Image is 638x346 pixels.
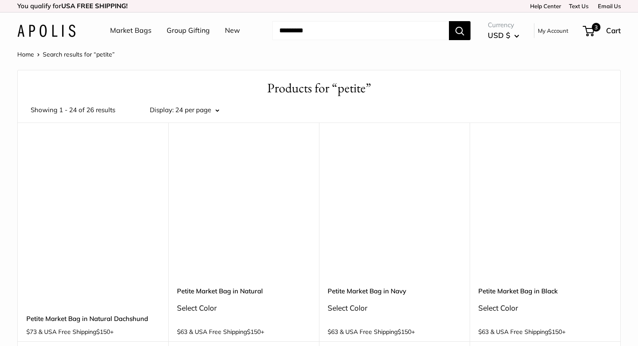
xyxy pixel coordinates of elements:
a: Text Us [569,3,588,9]
a: Petite Market Bag in Natural DachshundPetite Market Bag in Natural Dachshund [26,144,160,277]
div: Select Color [328,301,461,315]
button: 24 per page [175,104,219,116]
span: 3 [592,23,600,31]
a: My Account [538,25,569,36]
h1: Products for “petite” [31,79,607,98]
button: Search [449,21,471,40]
span: $150 [548,328,562,336]
a: 3 Cart [584,24,621,38]
span: & USA Free Shipping + [340,329,415,335]
a: New [225,24,240,37]
span: Showing 1 - 24 of 26 results [31,104,115,116]
span: & USA Free Shipping + [189,329,264,335]
a: Petite Market Bag in NaturalPetite Market Bag in Natural [177,144,310,277]
span: Search results for “petite” [43,50,115,58]
span: $150 [398,328,411,336]
a: Petite Market Bag in Natural Dachshund [26,314,160,324]
span: $150 [247,328,261,336]
img: Apolis [17,25,76,37]
span: $63 [328,328,338,336]
a: Petite Market Bag in Navy [328,286,461,296]
a: Group Gifting [167,24,210,37]
a: Email Us [595,3,621,9]
button: USD $ [488,28,519,42]
span: $150 [96,328,110,336]
a: description_Make it yours with custom printed text.Petite Market Bag in Black [478,144,612,277]
span: $73 [26,328,37,336]
span: $63 [177,328,187,336]
a: Home [17,50,34,58]
strong: USA FREE SHIPPING! [61,2,128,10]
span: & USA Free Shipping + [490,329,565,335]
span: & USA Free Shipping + [38,329,114,335]
a: Market Bags [110,24,152,37]
span: USD $ [488,31,510,40]
a: Help Center [527,3,561,9]
nav: Breadcrumb [17,49,115,60]
label: Display: [150,104,174,116]
a: Petite Market Bag in Black [478,286,612,296]
input: Search... [272,21,449,40]
span: Cart [606,26,621,35]
span: Currency [488,19,519,31]
span: 24 per page [175,106,211,114]
span: $63 [478,328,489,336]
div: Select Color [177,301,310,315]
div: Select Color [478,301,612,315]
a: Petite Market Bag in Natural [177,286,310,296]
a: description_Make it yours with custom text.Petite Market Bag in Navy [328,144,461,277]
